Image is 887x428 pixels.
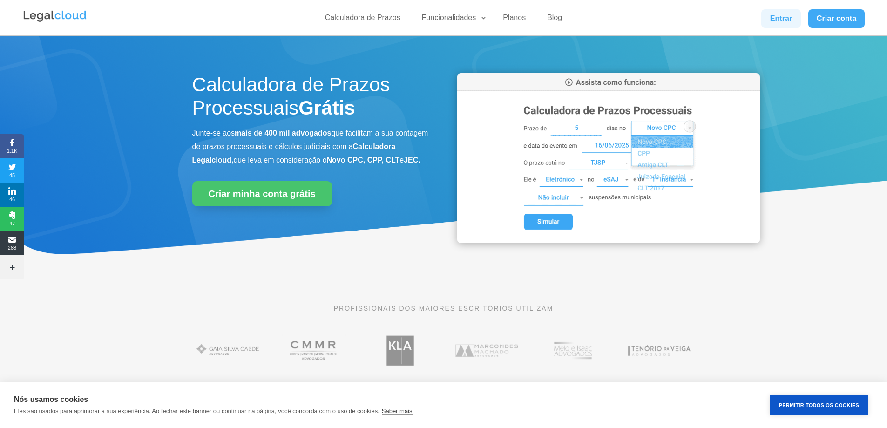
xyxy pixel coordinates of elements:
[623,331,695,370] img: Tenório da Veiga Advogados
[416,13,488,27] a: Funcionalidades
[14,408,379,414] p: Eles são usados para aprimorar a sua experiência. Ao fechar este banner ou continuar na página, v...
[235,129,331,137] b: mais de 400 mil advogados
[457,73,760,243] img: Calculadora de Prazos Processuais da Legalcloud
[770,395,868,415] button: Permitir Todos os Cookies
[382,408,413,415] a: Saber mais
[192,127,430,167] p: Junte-se aos que facilitam a sua contagem de prazos processuais e cálculos judiciais com a que le...
[808,9,865,28] a: Criar conta
[192,73,430,125] h1: Calculadora de Prazos Processuais
[14,395,88,403] strong: Nós usamos cookies
[404,156,420,164] b: JEC.
[451,331,522,370] img: Marcondes Machado Advogados utilizam a Legalcloud
[761,9,800,28] a: Entrar
[298,97,355,119] strong: Grátis
[365,331,436,370] img: Koury Lopes Advogados
[192,303,695,313] p: PROFISSIONAIS DOS MAIORES ESCRITÓRIOS UTILIZAM
[22,9,88,23] img: Legalcloud Logo
[192,181,332,206] a: Criar minha conta grátis
[319,13,406,27] a: Calculadora de Prazos
[327,156,400,164] b: Novo CPC, CPP, CLT
[192,143,396,164] b: Calculadora Legalcloud,
[278,331,350,370] img: Costa Martins Meira Rinaldi Advogados
[537,331,609,370] img: Profissionais do escritório Melo e Isaac Advogados utilizam a Legalcloud
[192,331,264,370] img: Gaia Silva Gaede Advogados Associados
[542,13,568,27] a: Blog
[497,13,531,27] a: Planos
[22,17,88,25] a: Logo da Legalcloud
[457,237,760,245] a: Calculadora de Prazos Processuais da Legalcloud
